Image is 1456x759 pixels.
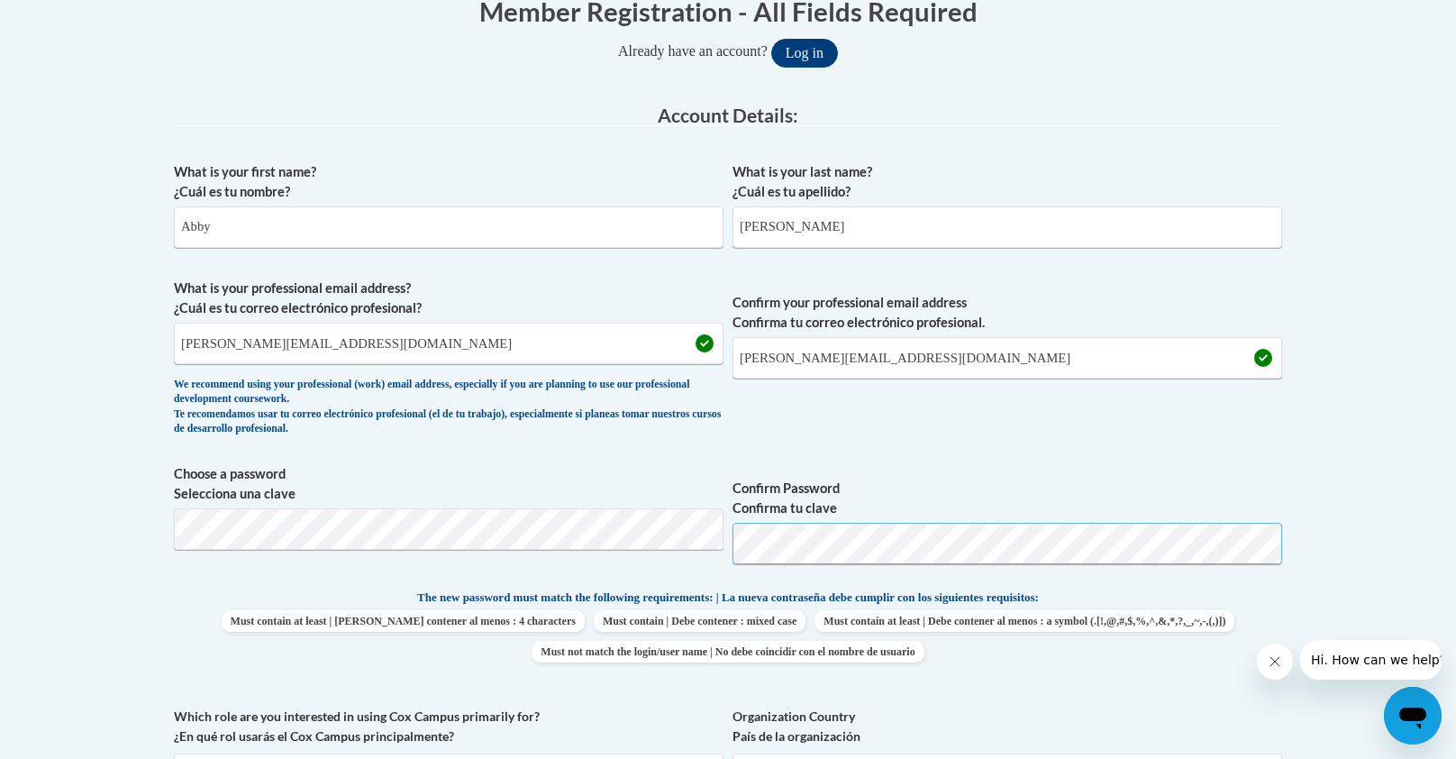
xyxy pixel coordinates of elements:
[814,610,1234,632] span: Must contain at least | Debe contener al menos : a symbol (.[!,@,#,$,%,^,&,*,?,_,~,-,(,)])
[174,323,723,364] input: Metadata input
[618,43,768,59] span: Already have an account?
[1257,644,1293,680] iframe: Close message
[733,707,1282,746] label: Organization Country País de la organización
[1300,640,1442,680] iframe: Message from company
[174,162,723,202] label: What is your first name? ¿Cuál es tu nombre?
[658,104,798,126] span: Account Details:
[594,610,805,632] span: Must contain | Debe contener : mixed case
[733,293,1282,333] label: Confirm your professional email address Confirma tu correo electrónico profesional.
[733,479,1282,518] label: Confirm Password Confirma tu clave
[1384,687,1442,745] iframe: Button to launch messaging window
[174,464,723,504] label: Choose a password Selecciona una clave
[417,590,1039,606] span: The new password must match the following requirements: | La nueva contraseña debe cumplir con lo...
[174,206,723,248] input: Metadata input
[532,641,924,663] span: Must not match the login/user name | No debe coincidir con el nombre de usuario
[222,610,585,632] span: Must contain at least | [PERSON_NAME] contener al menos : 4 characters
[733,162,1282,202] label: What is your last name? ¿Cuál es tu apellido?
[174,707,723,746] label: Which role are you interested in using Cox Campus primarily for? ¿En qué rol usarás el Cox Campus...
[174,378,723,437] div: We recommend using your professional (work) email address, especially if you are planning to use ...
[174,279,723,318] label: What is your professional email address? ¿Cuál es tu correo electrónico profesional?
[11,13,146,27] span: Hi. How can we help?
[733,337,1282,379] input: Required
[771,39,838,68] button: Log in
[733,206,1282,248] input: Metadata input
